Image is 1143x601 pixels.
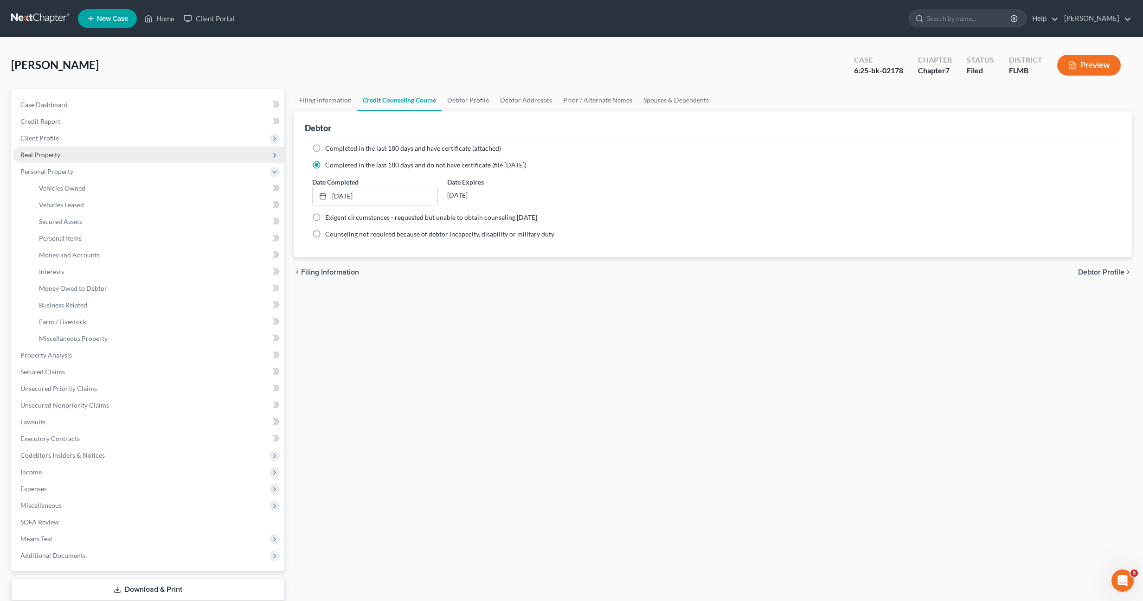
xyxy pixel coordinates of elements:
iframe: Intercom live chat [1111,569,1134,592]
a: Debtor Profile [442,89,494,111]
span: Personal Items [39,234,82,242]
a: Personal Items [32,230,284,247]
span: 5 [1130,569,1138,577]
a: Farm / Livestock [32,313,284,330]
a: Prior / Alternate Names [558,89,638,111]
a: Interests [32,263,284,280]
div: District [1009,55,1042,65]
a: Unsecured Nonpriority Claims [13,397,284,414]
i: chevron_left [294,269,301,276]
span: Unsecured Nonpriority Claims [20,401,109,409]
span: Exigent circumstances - requested but unable to obtain counseling [DATE] [325,213,537,221]
a: Money Owed to Debtor [32,280,284,297]
span: Debtor Profile [1078,269,1124,276]
div: Case [854,55,903,65]
a: Home [140,10,179,27]
input: Search by name... [927,10,1012,27]
span: Real Property [20,151,60,159]
span: Case Dashboard [20,101,68,109]
a: [DATE] [313,187,437,205]
span: Filing Information [301,269,359,276]
a: Client Portal [179,10,239,27]
span: Personal Property [20,167,73,175]
span: Vehicles Owned [39,184,85,192]
div: Chapter [918,65,952,76]
a: Property Analysis [13,347,284,364]
span: Credit Report [20,117,60,125]
div: [DATE] [447,187,573,204]
a: Unsecured Priority Claims [13,380,284,397]
a: Filing Information [294,89,357,111]
span: Executory Contracts [20,435,80,442]
button: Preview [1057,55,1121,76]
a: Help [1027,10,1059,27]
span: Miscellaneous [20,501,62,509]
a: Miscellaneous Property [32,330,284,347]
span: Client Profile [20,134,59,142]
a: Vehicles Leased [32,197,284,213]
span: SOFA Review [20,518,59,526]
span: Counseling not required because of debtor incapacity, disability or military duty [325,230,554,238]
a: Credit Report [13,113,284,130]
span: Farm / Livestock [39,318,86,326]
button: chevron_left Filing Information [294,269,359,276]
a: Money and Accounts [32,247,284,263]
span: Income [20,468,42,476]
div: FLMB [1009,65,1042,76]
a: [PERSON_NAME] [1060,10,1131,27]
span: Business Related [39,301,87,309]
span: Means Test [20,535,52,543]
label: Date Expires [447,177,573,187]
span: Unsecured Priority Claims [20,384,97,392]
span: Additional Documents [20,551,86,559]
label: Date Completed [312,177,359,187]
div: Chapter [918,55,952,65]
span: Money Owed to Debtor [39,284,107,292]
a: Executory Contracts [13,430,284,447]
span: Completed in the last 180 days and have certificate (attached) [325,144,501,152]
div: Debtor [305,122,331,134]
span: New Case [97,15,128,22]
span: Miscellaneous Property [39,334,108,342]
span: Vehicles Leased [39,201,84,209]
span: Codebtors Insiders & Notices [20,451,105,459]
div: 6:25-bk-02178 [854,65,903,76]
a: Download & Print [11,579,284,601]
i: chevron_right [1124,269,1132,276]
a: Secured Claims [13,364,284,380]
a: Lawsuits [13,414,284,430]
span: Secured Claims [20,368,65,376]
span: 7 [945,66,950,75]
button: Debtor Profile chevron_right [1078,269,1132,276]
span: Expenses [20,485,47,492]
span: Completed in the last 180 days and do not have certificate (file [DATE]) [325,161,527,169]
span: Interests [39,268,64,275]
a: Spouses & Dependents [638,89,714,111]
span: Money and Accounts [39,251,100,259]
div: Status [967,55,994,65]
div: Filed [967,65,994,76]
a: SOFA Review [13,514,284,531]
span: Secured Assets [39,217,82,225]
span: [PERSON_NAME] [11,58,99,71]
a: Case Dashboard [13,96,284,113]
a: Debtor Addresses [494,89,558,111]
a: Vehicles Owned [32,180,284,197]
span: Lawsuits [20,418,45,426]
a: Business Related [32,297,284,313]
a: Secured Assets [32,213,284,230]
a: Credit Counseling Course [357,89,442,111]
span: Property Analysis [20,351,72,359]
